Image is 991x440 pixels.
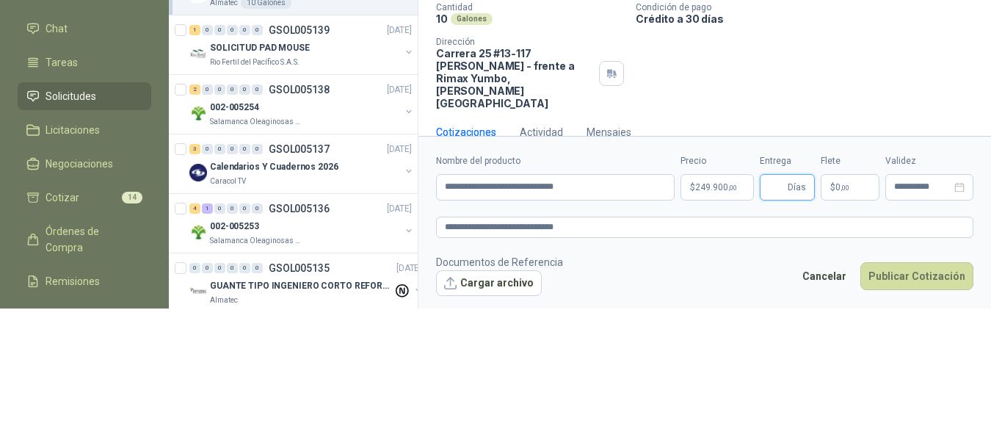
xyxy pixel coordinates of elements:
span: Configuración [46,307,110,323]
p: Rio Fertil del Pacífico S.A.S. [210,57,300,68]
span: ,00 [728,184,737,192]
div: 0 [202,84,213,95]
p: Carrera 25 #13-117 [PERSON_NAME] - frente a Rimax Yumbo , [PERSON_NAME][GEOGRAPHIC_DATA] [436,47,593,109]
p: GSOL005136 [269,203,330,214]
a: Órdenes de Compra [18,217,151,262]
div: 0 [227,84,238,95]
p: GSOL005139 [269,25,330,35]
div: 0 [227,144,238,154]
div: 4 [189,203,200,214]
img: Company Logo [189,283,207,300]
img: Company Logo [189,164,207,181]
div: 0 [214,263,225,273]
div: 0 [214,203,225,214]
div: 0 [239,144,250,154]
button: Cancelar [794,262,854,290]
label: Nombre del producto [436,154,675,168]
div: 0 [252,25,263,35]
img: Company Logo [189,223,207,241]
p: 002-005254 [210,101,259,115]
p: GSOL005138 [269,84,330,95]
div: 3 [189,144,200,154]
span: 249.900 [695,183,737,192]
label: Entrega [760,154,815,168]
span: Cotizar [46,190,79,206]
a: 2 0 0 0 0 0 GSOL005138[DATE] Company Logo002-005254Salamanca Oleaginosas SAS [189,81,415,128]
p: [DATE] [387,202,412,216]
a: Licitaciones [18,116,151,144]
a: Tareas [18,48,151,76]
div: 0 [227,203,238,214]
p: [DATE] [396,262,421,275]
span: Solicitudes [46,88,96,104]
a: 3 0 0 0 0 0 GSOL005137[DATE] Company LogoCalendarios Y Cuadernos 2026Caracol TV [189,140,415,187]
a: Negociaciones [18,150,151,178]
div: Galones [451,13,493,25]
p: [DATE] [387,24,412,37]
div: Mensajes [587,124,631,140]
span: ,00 [841,184,849,192]
p: GSOL005135 [269,263,330,273]
span: 14 [122,192,142,203]
span: Días [788,175,806,200]
div: 1 [202,203,213,214]
p: Caracol TV [210,176,246,187]
div: 0 [202,25,213,35]
span: Chat [46,21,68,37]
div: 0 [227,263,238,273]
p: [DATE] [387,143,412,156]
div: 0 [214,84,225,95]
p: Crédito a 30 días [636,12,985,25]
p: GSOL005137 [269,144,330,154]
p: [DATE] [387,83,412,97]
p: Calendarios Y Cuadernos 2026 [210,160,338,174]
p: GUANTE TIPO INGENIERO CORTO REFORZADO [210,279,393,293]
a: Remisiones [18,267,151,295]
p: Salamanca Oleaginosas SAS [210,116,302,128]
div: 0 [189,263,200,273]
label: Validez [885,154,973,168]
div: 0 [202,144,213,154]
p: Almatec [210,295,238,306]
p: SOLICITUD PAD MOUSE [210,41,310,55]
div: 0 [239,25,250,35]
button: Cargar archivo [436,270,542,297]
p: 002-005253 [210,220,259,234]
a: Cotizar14 [18,184,151,212]
a: Solicitudes [18,82,151,110]
div: Cotizaciones [436,124,496,140]
a: Chat [18,15,151,43]
label: Precio [680,154,754,168]
div: 0 [227,25,238,35]
a: 4 1 0 0 0 0 GSOL005136[DATE] Company Logo002-005253Salamanca Oleaginosas SAS [189,200,415,247]
p: $ 0,00 [821,174,879,201]
p: 10 [436,12,448,25]
img: Company Logo [189,45,207,62]
div: 0 [252,84,263,95]
div: 0 [252,263,263,273]
div: 0 [239,84,250,95]
span: Remisiones [46,273,100,289]
span: Tareas [46,54,78,71]
div: 0 [214,25,225,35]
p: Salamanca Oleaginosas SAS [210,235,302,247]
div: 2 [189,84,200,95]
a: 1 0 0 0 0 0 GSOL005139[DATE] Company LogoSOLICITUD PAD MOUSERio Fertil del Pacífico S.A.S. [189,21,415,68]
div: 0 [214,144,225,154]
span: $ [830,183,835,192]
p: $249.900,00 [680,174,754,201]
a: 0 0 0 0 0 0 GSOL005135[DATE] Company LogoGUANTE TIPO INGENIERO CORTO REFORZADOAlmatec [189,259,424,306]
div: 0 [239,263,250,273]
img: Company Logo [189,104,207,122]
div: 0 [252,203,263,214]
span: Licitaciones [46,122,100,138]
button: Publicar Cotización [860,262,973,290]
p: Documentos de Referencia [436,254,563,270]
p: Dirección [436,37,593,47]
div: 0 [239,203,250,214]
div: 0 [202,263,213,273]
p: Condición de pago [636,2,985,12]
div: Actividad [520,124,563,140]
label: Flete [821,154,879,168]
a: Configuración [18,301,151,329]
